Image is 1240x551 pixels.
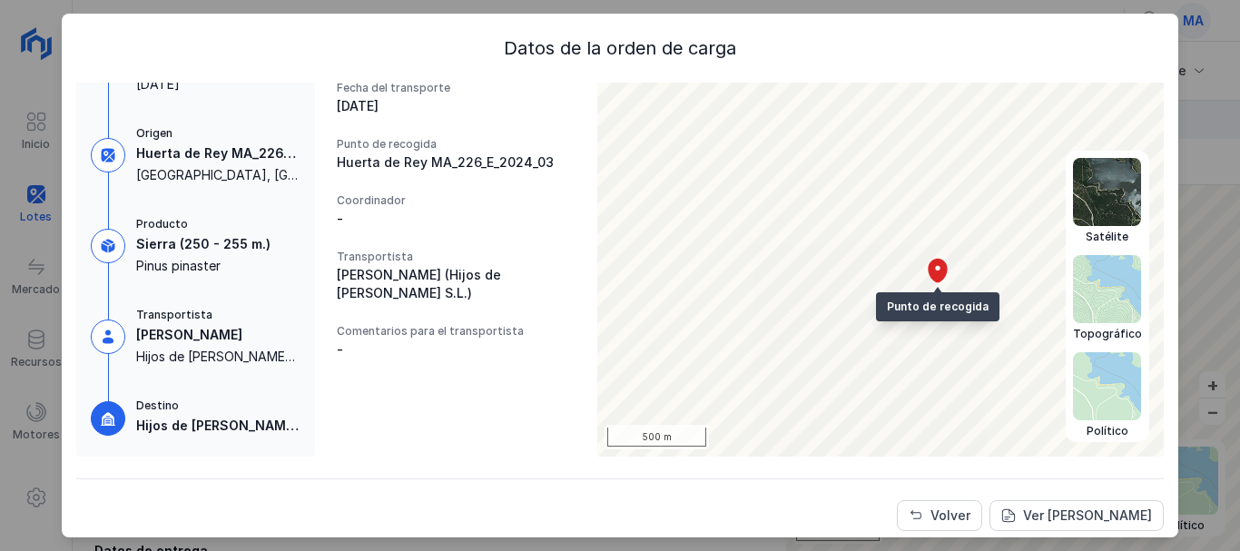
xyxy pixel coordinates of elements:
div: Punto de recogida [337,137,576,152]
button: Volver [897,500,982,531]
div: Hijos de [PERSON_NAME] S.L. [136,348,300,366]
img: topographic.webp [1073,255,1141,323]
div: - [337,210,343,228]
div: Sierra (250 - 255 m.) [136,235,271,253]
div: Producto [136,217,271,231]
div: Huerta de Rey MA_226_E_2024_03 [136,144,300,162]
div: Comentarios para el transportista [337,324,576,339]
div: Topográfico [1073,327,1142,341]
div: Ver [PERSON_NAME] [1023,507,1152,525]
div: [PERSON_NAME] [136,326,300,344]
img: political.webp [1073,352,1141,420]
div: - [337,340,343,359]
div: [DATE] [136,75,221,93]
div: [GEOGRAPHIC_DATA], [GEOGRAPHIC_DATA], 9451, [GEOGRAPHIC_DATA] [136,166,300,184]
div: Satélite [1073,230,1142,244]
div: Político [1073,424,1141,438]
div: Transportista [337,250,576,264]
div: Huerta de Rey MA_226_E_2024_03 [337,153,554,172]
div: Origen [136,126,300,141]
div: Destino [136,398,300,413]
img: satellite.webp [1073,158,1141,226]
div: Hijos de [PERSON_NAME] S.L. [136,417,300,435]
div: Pinus pinaster [136,257,271,275]
div: [PERSON_NAME] (Hijos de [PERSON_NAME] S.L.) [337,266,576,302]
div: [DATE] [337,97,379,115]
button: Ver carta de portes [989,500,1164,531]
div: Datos de la orden de carga [76,35,1163,61]
div: Transportista [136,308,300,322]
div: Volver [930,507,970,525]
div: Fecha del transporte [337,81,576,95]
div: Coordinador [337,193,576,208]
